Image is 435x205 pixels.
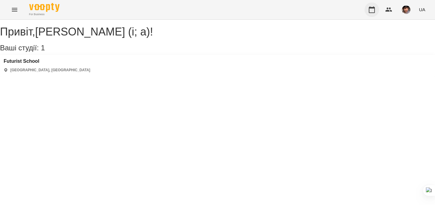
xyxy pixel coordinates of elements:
button: UA [416,4,428,15]
img: Voopty Logo [29,3,60,12]
p: [GEOGRAPHIC_DATA], [GEOGRAPHIC_DATA] [10,68,90,73]
a: Futurist School [4,59,90,64]
img: b8fbca79ea57ea01ca40960d7c8fc480.jpg [402,5,410,14]
button: Menu [7,2,22,17]
span: UA [419,6,425,13]
span: For Business [29,12,60,16]
span: 1 [41,44,45,52]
